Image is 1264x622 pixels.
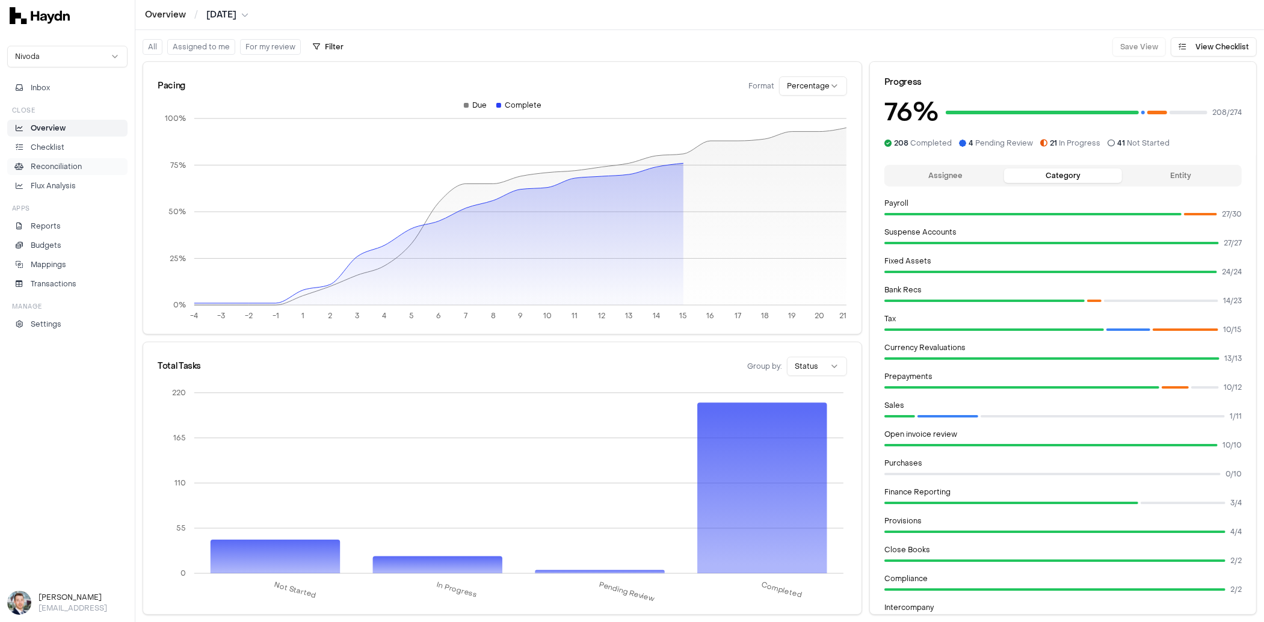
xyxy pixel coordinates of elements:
[894,138,908,148] span: 208
[274,580,318,600] tspan: Not Started
[1050,138,1057,148] span: 21
[192,8,200,20] span: /
[218,312,226,321] tspan: -3
[170,161,186,170] tspan: 75%
[626,312,633,321] tspan: 13
[306,37,351,57] button: Filter
[436,312,441,321] tspan: 6
[884,343,1242,353] p: Currency Revaluations
[31,82,50,93] span: Inbox
[760,580,803,600] tspan: Completed
[12,302,42,311] h3: Manage
[653,312,660,321] tspan: 14
[748,81,774,91] span: Format
[598,312,605,321] tspan: 12
[7,256,128,273] a: Mappings
[1117,138,1125,148] span: 41
[887,168,1004,183] button: Assignee
[491,312,496,321] tspan: 8
[496,100,541,110] div: Complete
[172,388,186,398] tspan: 220
[174,478,186,488] tspan: 110
[355,312,359,321] tspan: 3
[176,523,186,533] tspan: 55
[7,276,128,292] a: Transactions
[31,142,64,153] p: Checklist
[7,158,128,175] a: Reconciliation
[1230,527,1242,537] span: 4 / 4
[707,312,715,321] tspan: 16
[1230,411,1242,421] span: 1 / 11
[1230,556,1242,565] span: 2 / 2
[10,7,70,24] img: svg+xml,%3c
[735,312,741,321] tspan: 17
[7,218,128,235] a: Reports
[31,221,61,232] p: Reports
[884,401,1242,410] p: Sales
[7,177,128,194] a: Flux Analysis
[884,285,1242,295] p: Bank Recs
[761,312,769,321] tspan: 18
[206,9,248,21] button: [DATE]
[1224,354,1242,363] span: 13 / 13
[679,312,687,321] tspan: 15
[1223,325,1242,334] span: 10 / 15
[165,114,186,123] tspan: 100%
[31,319,61,330] p: Settings
[884,256,1242,266] p: Fixed Assets
[1212,108,1242,117] span: 208 / 274
[1050,138,1100,148] span: In Progress
[884,603,1242,612] p: Intercompany
[598,580,656,604] tspan: Pending Review
[39,603,128,614] p: [EMAIL_ADDRESS]
[245,312,253,321] tspan: -2
[839,312,846,321] tspan: 21
[894,138,952,148] span: Completed
[543,312,552,321] tspan: 10
[815,312,824,321] tspan: 20
[1223,296,1242,306] span: 14 / 23
[31,240,61,251] p: Budgets
[884,372,1242,381] p: Prepayments
[173,300,186,310] tspan: 0%
[1225,469,1242,479] span: 0 / 10
[884,574,1242,584] p: Compliance
[572,312,578,321] tspan: 11
[1224,238,1242,248] span: 27 / 27
[969,138,973,148] span: 4
[884,227,1242,237] p: Suspense Accounts
[1004,168,1121,183] button: Category
[31,259,66,270] p: Mappings
[145,9,248,21] nav: breadcrumb
[884,76,1242,88] div: Progress
[1230,585,1242,594] span: 2 / 2
[464,312,468,321] tspan: 7
[12,106,35,115] h3: Close
[31,279,76,289] p: Transactions
[409,312,414,321] tspan: 5
[273,312,279,321] tspan: -1
[31,180,76,191] p: Flux Analysis
[884,516,1242,526] p: Provisions
[518,312,523,321] tspan: 9
[464,100,487,110] div: Due
[170,254,186,263] tspan: 25%
[1122,168,1239,183] button: Entity
[143,39,162,55] button: All
[884,199,1242,208] p: Payroll
[884,314,1242,324] p: Tax
[383,312,387,321] tspan: 4
[328,312,332,321] tspan: 2
[158,360,201,372] div: Total Tasks
[301,312,304,321] tspan: 1
[969,138,1033,148] span: Pending Review
[173,433,186,443] tspan: 165
[7,316,128,333] a: Settings
[1230,498,1242,508] span: 3 / 4
[158,80,185,92] div: Pacing
[7,79,128,96] button: Inbox
[1224,383,1242,392] span: 10 / 12
[884,93,939,131] h3: 76 %
[884,458,1242,468] p: Purchases
[1222,267,1242,277] span: 24 / 24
